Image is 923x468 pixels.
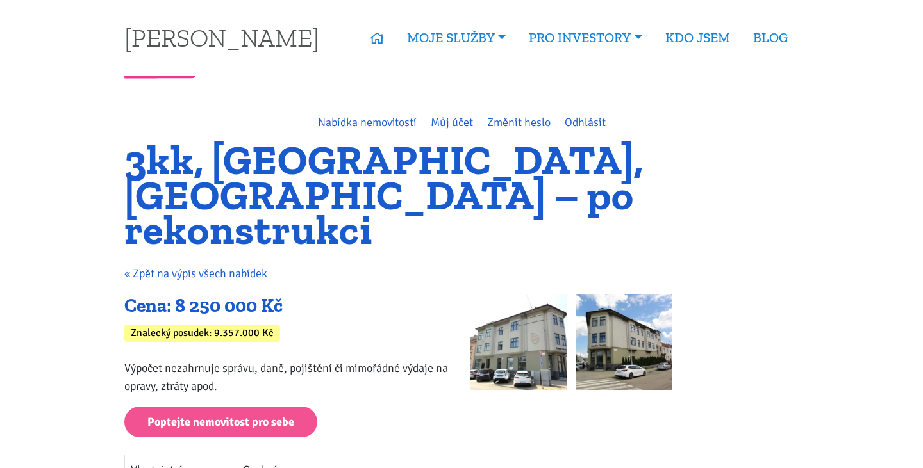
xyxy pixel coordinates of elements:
a: Nabídka nemovitostí [318,115,417,129]
a: Změnit heslo [487,115,551,129]
a: « Zpět na výpis všech nabídek [124,266,267,280]
a: [PERSON_NAME] [124,25,319,50]
a: BLOG [742,23,799,52]
a: PRO INVESTORY [517,23,653,52]
p: Výpočet nezahrnuje správu, daně, pojištění či mimořádné výdaje na opravy, ztráty apod. [124,359,453,395]
a: Můj účet [431,115,473,129]
a: Odhlásit [565,115,606,129]
div: Znalecký posudek: 9.357.000 Kč [124,325,281,342]
a: KDO JSEM [654,23,742,52]
a: MOJE SLUŽBY [395,23,517,52]
a: Poptejte nemovitost pro sebe [124,407,317,438]
div: Cena: 8 250 000 Kč [124,294,453,318]
h1: 3kk, [GEOGRAPHIC_DATA], [GEOGRAPHIC_DATA] – po rekonstrukci [124,143,799,248]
